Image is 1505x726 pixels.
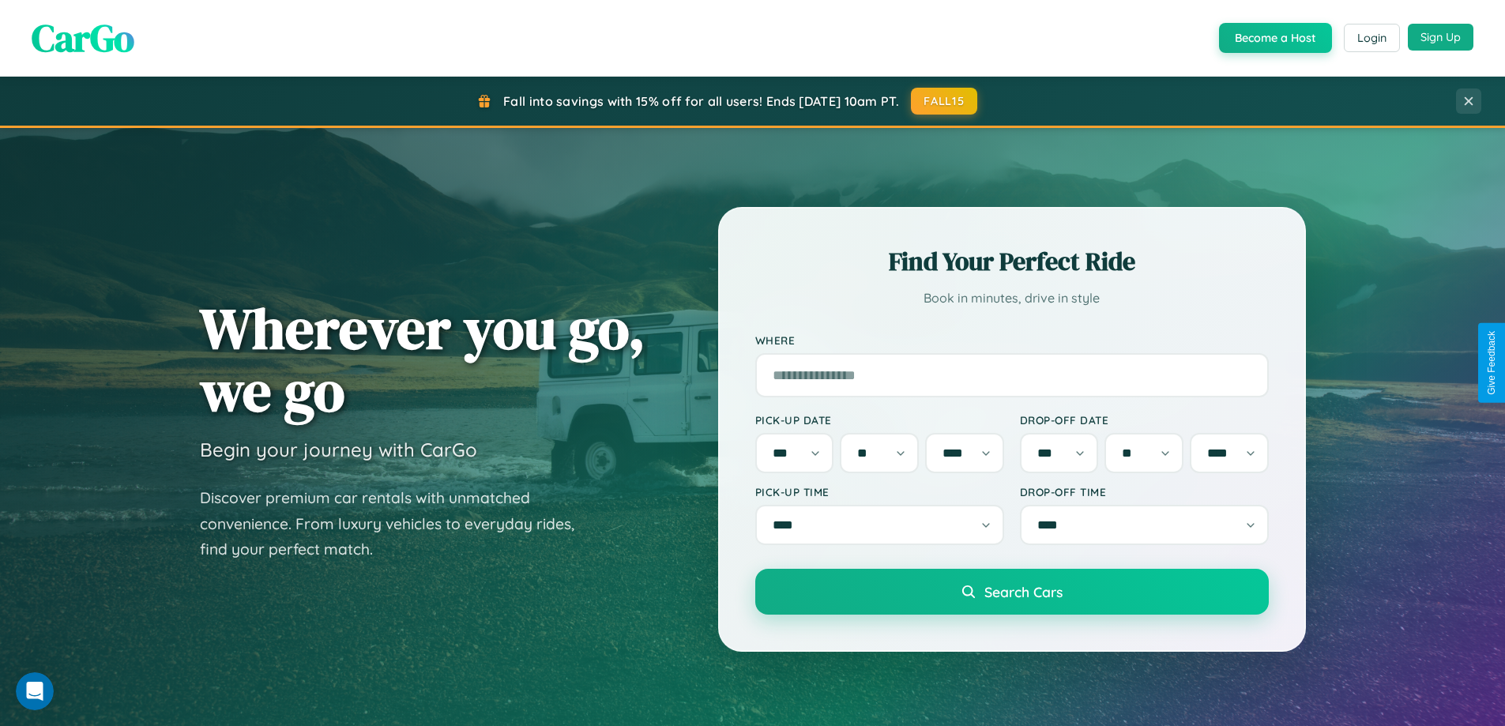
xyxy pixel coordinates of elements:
button: FALL15 [911,88,977,115]
label: Drop-off Time [1020,485,1269,498]
h3: Begin your journey with CarGo [200,438,477,461]
p: Discover premium car rentals with unmatched convenience. From luxury vehicles to everyday rides, ... [200,485,595,562]
button: Become a Host [1219,23,1332,53]
label: Drop-off Date [1020,413,1269,427]
iframe: Intercom live chat [16,672,54,710]
label: Pick-up Date [755,413,1004,427]
div: Give Feedback [1486,331,1497,395]
button: Sign Up [1408,24,1473,51]
label: Pick-up Time [755,485,1004,498]
label: Where [755,333,1269,347]
h2: Find Your Perfect Ride [755,244,1269,279]
button: Login [1344,24,1400,52]
span: Fall into savings with 15% off for all users! Ends [DATE] 10am PT. [503,93,899,109]
p: Book in minutes, drive in style [755,287,1269,310]
button: Search Cars [755,569,1269,615]
span: CarGo [32,12,134,64]
h1: Wherever you go, we go [200,297,645,422]
span: Search Cars [984,583,1063,600]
